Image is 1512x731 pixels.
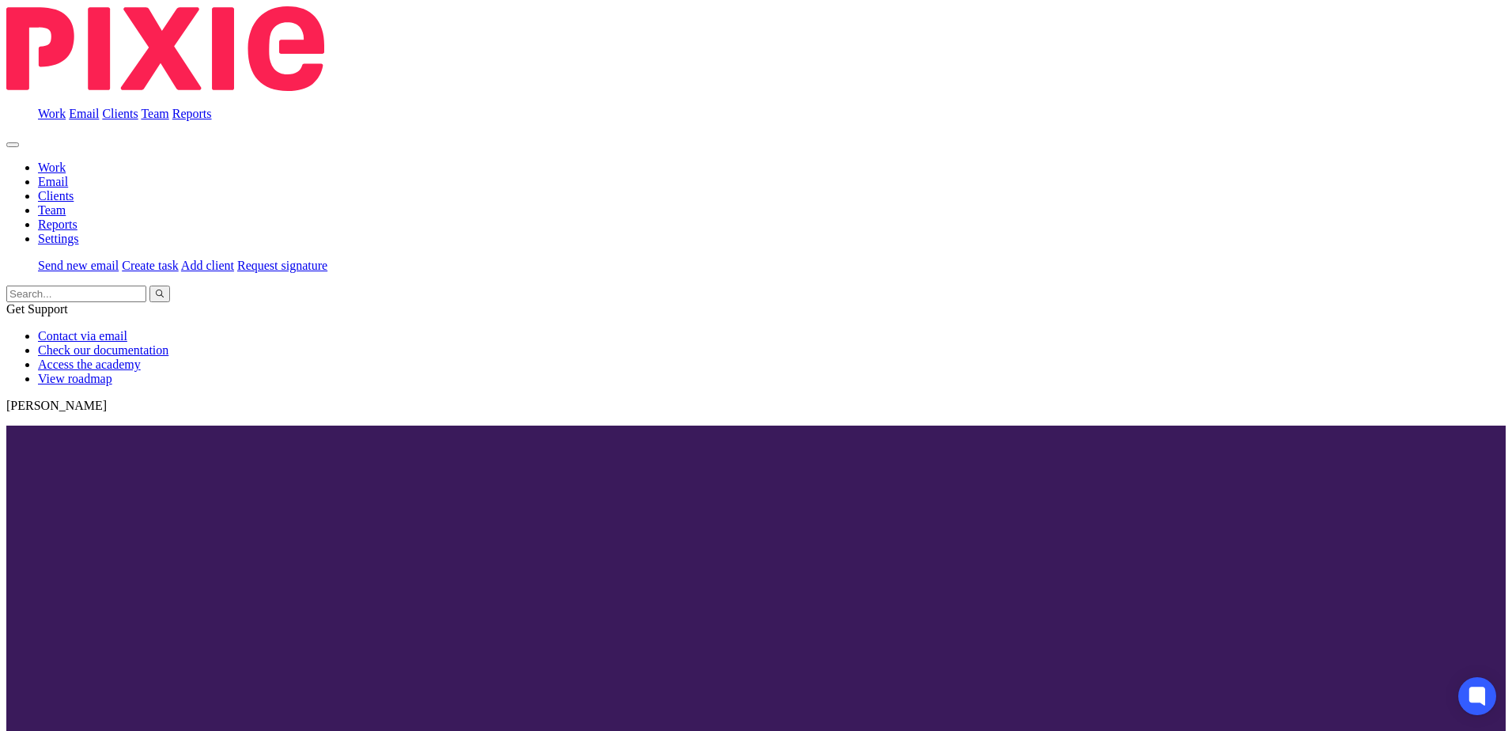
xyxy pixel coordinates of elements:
[172,107,212,120] a: Reports
[38,372,112,385] a: View roadmap
[69,107,99,120] a: Email
[38,358,141,371] a: Access the academy
[181,259,234,272] a: Add client
[38,175,68,188] a: Email
[38,161,66,174] a: Work
[6,302,68,316] span: Get Support
[149,286,170,302] button: Search
[6,286,146,302] input: Search
[122,259,179,272] a: Create task
[38,232,79,245] a: Settings
[38,343,168,357] a: Check our documentation
[102,107,138,120] a: Clients
[6,399,1506,413] p: [PERSON_NAME]
[6,6,324,91] img: Pixie
[38,329,127,343] a: Contact via email
[38,203,66,217] a: Team
[38,259,119,272] a: Send new email
[237,259,327,272] a: Request signature
[38,218,77,231] a: Reports
[141,107,168,120] a: Team
[38,189,74,203] a: Clients
[38,107,66,120] a: Work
